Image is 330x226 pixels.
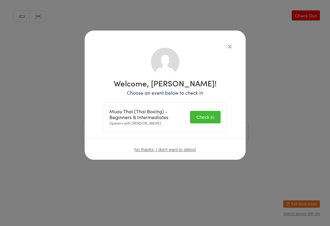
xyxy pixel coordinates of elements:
[109,108,186,126] div: Upstairs with [PERSON_NAME]
[103,89,227,96] p: Choose an event below to check in
[109,108,186,120] div: Muay Thai (Thai Boxing) - Beginners & Intermediates
[190,111,221,123] button: Check in
[103,79,227,87] h1: Welcome, [PERSON_NAME]!
[151,48,179,76] img: no_photo.png
[134,147,196,152] button: No thanks, I don't want to attend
